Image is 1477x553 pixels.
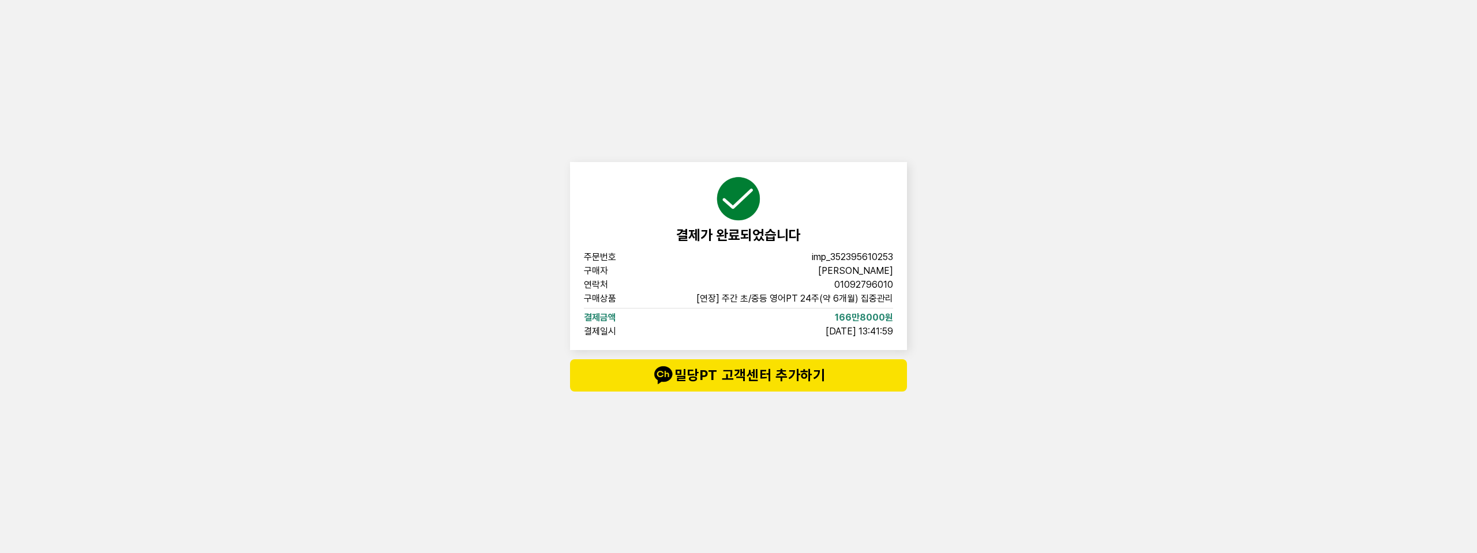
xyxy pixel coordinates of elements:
[584,313,658,322] span: 결제금액
[593,364,884,387] span: 밀당PT 고객센터 추가하기
[812,253,893,262] span: imp_352395610253
[570,359,907,392] button: talk밀당PT 고객센터 추가하기
[584,266,658,276] span: 구매자
[584,327,658,336] span: 결제일시
[835,313,893,322] span: 166만8000원
[834,280,893,289] span: 01092796010
[715,176,762,222] img: succeed
[826,327,893,336] span: [DATE] 13:41:59
[818,266,893,276] span: [PERSON_NAME]
[676,227,801,243] span: 결제가 완료되었습니다
[584,280,658,289] span: 연락처
[584,294,658,303] span: 구매상품
[696,294,893,303] span: [연장] 주간 초/중등 영어PT 24주(약 6개월) 집중관리
[584,253,658,262] span: 주문번호
[651,364,674,387] img: talk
